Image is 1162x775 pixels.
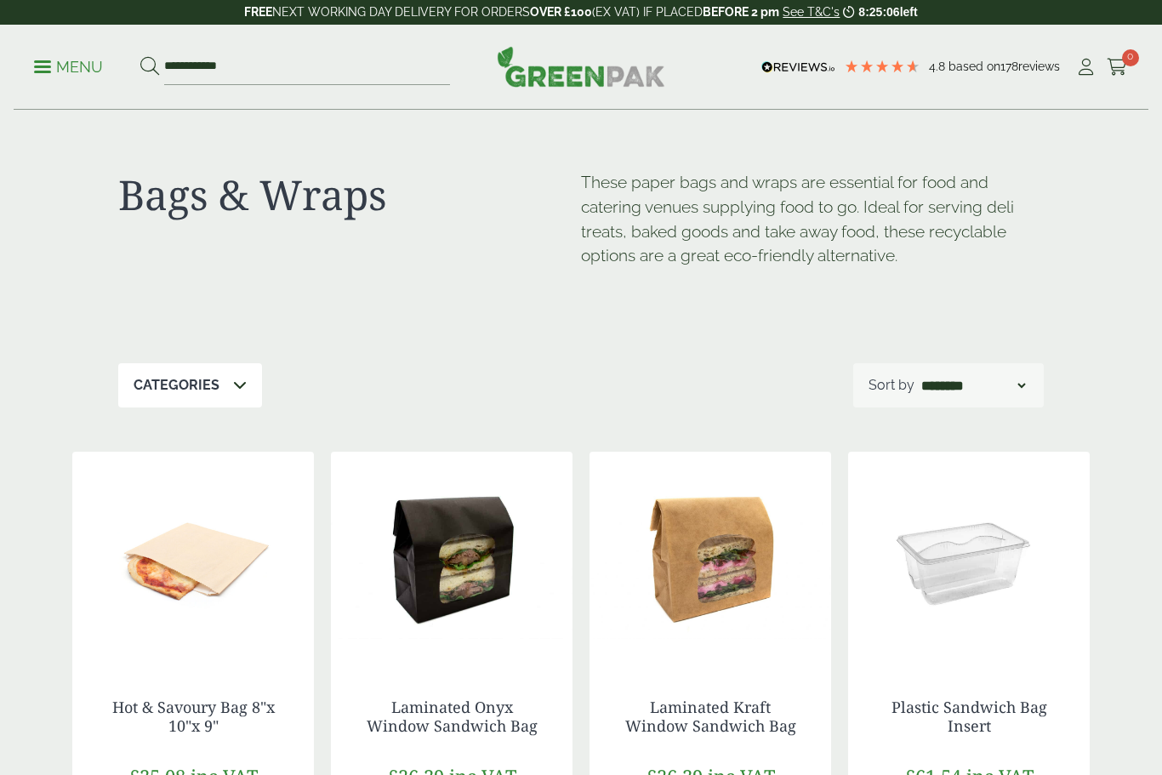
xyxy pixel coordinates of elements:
[918,375,1028,396] select: Shop order
[844,59,920,74] div: 4.78 Stars
[1122,49,1139,66] span: 0
[929,60,948,73] span: 4.8
[858,5,899,19] span: 8:25:06
[1107,59,1128,76] i: Cart
[244,5,272,19] strong: FREE
[948,60,1000,73] span: Based on
[703,5,779,19] strong: BEFORE 2 pm
[367,697,538,736] a: Laminated Onyx Window Sandwich Bag
[118,170,581,219] h1: Bags & Wraps
[72,452,314,664] img: 3330052 Hot N Savoury Brown Bag 8x10x9inch with Pizza
[1000,60,1018,73] span: 178
[112,697,275,736] a: Hot & Savoury Bag 8"x 10"x 9"
[1018,60,1060,73] span: reviews
[783,5,840,19] a: See T&C's
[331,452,572,664] img: Laminated Black Sandwich Bag
[900,5,918,19] span: left
[134,375,219,396] p: Categories
[625,697,796,736] a: Laminated Kraft Window Sandwich Bag
[761,61,835,73] img: REVIEWS.io
[848,452,1090,664] img: Plastic Sandwich Bag insert
[891,697,1047,736] a: Plastic Sandwich Bag Insert
[1075,59,1096,76] i: My Account
[497,46,665,87] img: GreenPak Supplies
[1107,54,1128,80] a: 0
[530,5,592,19] strong: OVER £100
[590,452,831,664] img: Laminated Kraft Sandwich Bag
[869,375,914,396] p: Sort by
[34,57,103,77] p: Menu
[581,170,1044,268] p: These paper bags and wraps are essential for food and catering venues supplying food to go. Ideal...
[34,57,103,74] a: Menu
